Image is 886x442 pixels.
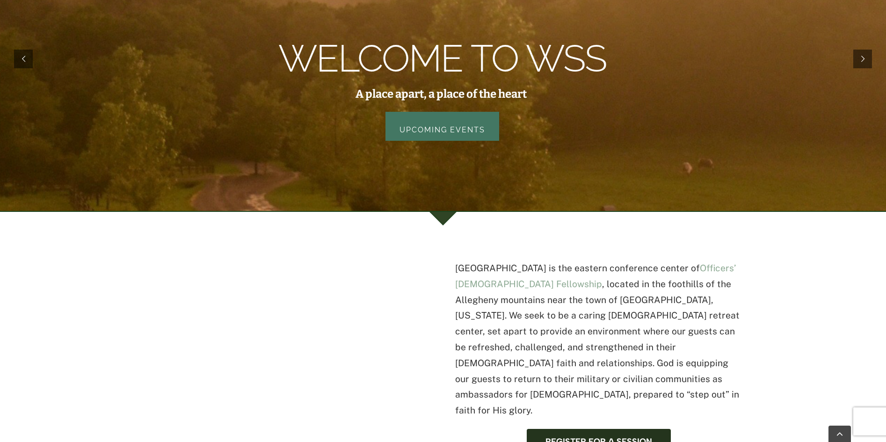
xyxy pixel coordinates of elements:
rs-layer: A place apart, a place of the heart [356,89,527,99]
rs-layer: Welcome to WSS [278,48,606,69]
a: Officers’ [DEMOGRAPHIC_DATA] Fellowship [455,263,736,289]
iframe: YouTube video player 1 [144,249,424,417]
a: Upcoming Events [385,112,499,141]
p: [GEOGRAPHIC_DATA] is the eastern conference center of , located in the foothills of the Allegheny... [455,261,742,419]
